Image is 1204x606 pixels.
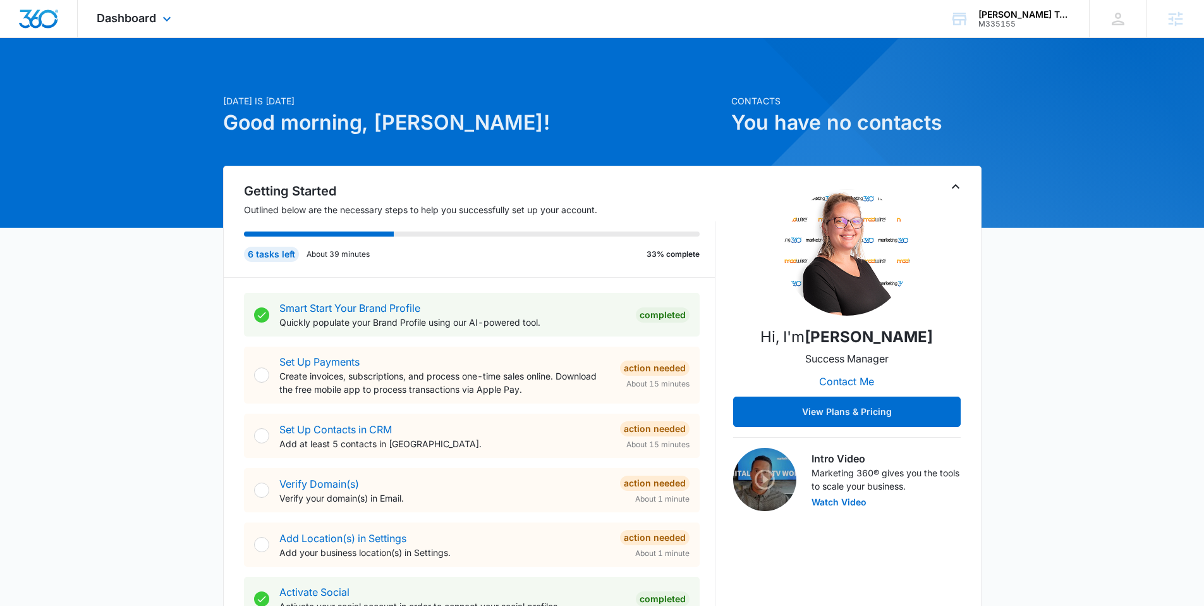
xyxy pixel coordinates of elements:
h1: You have no contacts [731,108,982,138]
span: About 1 minute [635,493,690,505]
p: [DATE] is [DATE] [223,94,724,108]
h3: Intro Video [812,451,961,466]
a: Add Location(s) in Settings [279,532,406,545]
div: 6 tasks left [244,247,299,262]
div: Action Needed [620,361,690,376]
div: account id [978,20,1071,28]
img: Sydney Elder [784,189,910,316]
p: Hi, I'm [760,326,933,349]
p: Add your business location(s) in Settings. [279,546,610,559]
h1: Good morning, [PERSON_NAME]! [223,108,724,138]
div: Action Needed [620,476,690,491]
div: Completed [636,307,690,323]
button: View Plans & Pricing [733,397,961,427]
p: Verify your domain(s) in Email. [279,492,610,505]
p: Success Manager [805,351,889,366]
button: Toggle Collapse [948,179,963,194]
p: Create invoices, subscriptions, and process one-time sales online. Download the free mobile app t... [279,369,610,396]
button: Watch Video [812,498,867,507]
span: About 15 minutes [626,439,690,450]
p: Add at least 5 contacts in [GEOGRAPHIC_DATA]. [279,437,610,450]
a: Activate Social [279,586,350,598]
p: About 39 minutes [307,249,370,260]
p: Contacts [731,94,982,108]
span: Dashboard [97,11,156,25]
a: Set Up Contacts in CRM [279,423,392,436]
strong: [PERSON_NAME] [805,328,933,346]
a: Smart Start Your Brand Profile [279,302,420,314]
p: Outlined below are the necessary steps to help you successfully set up your account. [244,203,715,216]
a: Verify Domain(s) [279,478,359,490]
p: 33% complete [647,249,700,260]
div: Action Needed [620,530,690,545]
span: About 1 minute [635,548,690,559]
button: Contact Me [806,366,887,397]
span: About 15 minutes [626,378,690,390]
h2: Getting Started [244,182,715,201]
a: Set Up Payments [279,356,360,368]
p: Quickly populate your Brand Profile using our AI-powered tool. [279,316,626,329]
div: Action Needed [620,421,690,436]
div: account name [978,9,1071,20]
img: Intro Video [733,448,796,511]
p: Marketing 360® gives you the tools to scale your business. [812,466,961,493]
